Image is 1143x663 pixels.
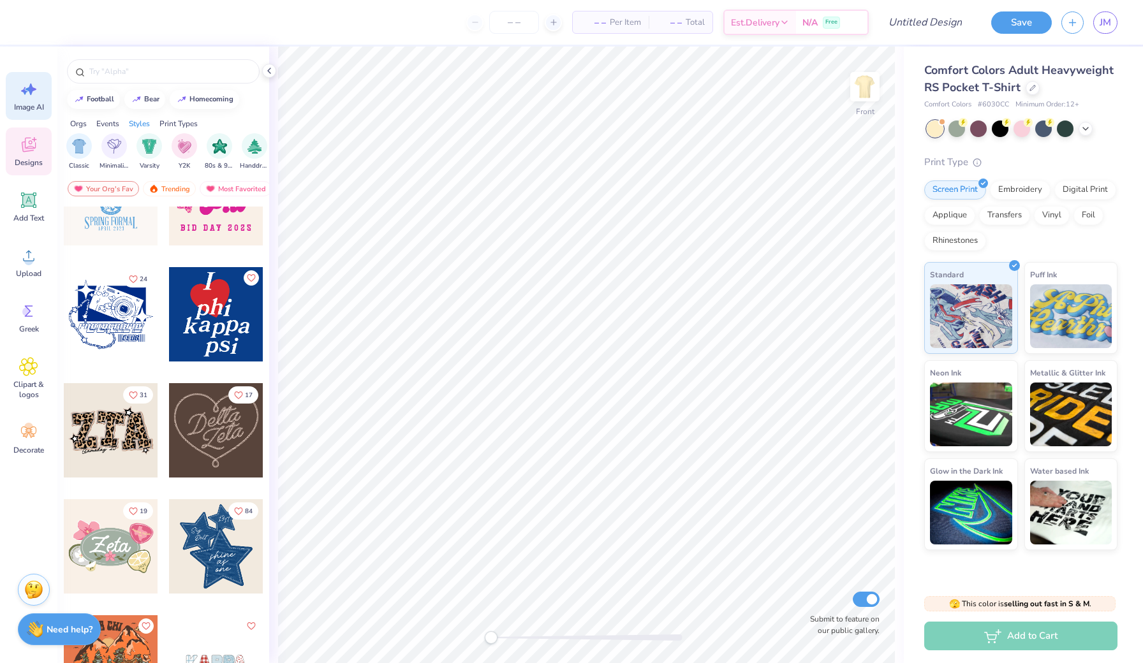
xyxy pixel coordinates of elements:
button: homecoming [170,90,239,109]
img: Standard [930,284,1012,348]
a: JM [1093,11,1117,34]
span: Glow in the Dark Ink [930,464,1003,477]
div: filter for Classic [66,133,92,171]
button: filter button [136,133,162,171]
button: Like [138,618,154,634]
img: 80s & 90s Image [212,139,227,154]
span: Designs [15,157,43,168]
button: football [67,90,120,109]
span: – – [656,16,682,29]
span: 24 [140,276,147,282]
div: filter for 80s & 90s [205,133,234,171]
img: trend_line.gif [74,96,84,103]
span: 🫣 [949,598,960,610]
div: football [87,96,114,103]
div: filter for Varsity [136,133,162,171]
img: Classic Image [72,139,87,154]
button: filter button [66,133,92,171]
button: Like [123,270,153,288]
button: filter button [172,133,197,171]
input: Try "Alpha" [88,65,251,78]
span: Comfort Colors [924,99,971,110]
span: 17 [245,392,253,398]
button: filter button [205,133,234,171]
div: Embroidery [990,180,1051,200]
span: N/A [802,16,818,29]
img: Y2K Image [177,139,191,154]
button: Like [228,502,258,520]
input: – – [489,11,539,34]
strong: Need help? [47,623,92,636]
span: Comfort Colors Adult Heavyweight RS Pocket T-Shirt [924,62,1114,95]
span: Neon Ink [930,366,961,379]
span: Add Text [13,213,44,223]
div: Print Types [159,118,198,129]
div: bear [144,96,159,103]
div: filter for Handdrawn [240,133,269,171]
span: 84 [245,508,253,514]
img: Varsity Image [142,139,157,154]
span: Varsity [140,161,159,171]
button: filter button [100,133,129,171]
div: Foil [1073,206,1103,225]
div: Accessibility label [485,631,498,644]
div: filter for Minimalist [100,133,129,171]
span: JM [1100,15,1111,30]
button: Like [123,386,153,404]
div: Transfers [979,206,1030,225]
span: Clipart & logos [8,379,50,400]
span: Upload [16,268,41,279]
span: Minimalist [100,161,129,171]
button: Like [123,502,153,520]
img: Metallic & Glitter Ink [1030,382,1112,446]
div: homecoming [189,96,233,103]
strong: selling out fast in S & M [1004,599,1089,609]
span: 31 [140,392,147,398]
div: filter for Y2K [172,133,197,171]
img: Glow in the Dark Ink [930,481,1012,544]
div: Trending [143,181,196,196]
span: Classic [69,161,89,171]
span: Puff Ink [1030,268,1057,281]
img: trending.gif [149,184,159,193]
div: Screen Print [924,180,986,200]
img: Handdrawn Image [247,139,262,154]
img: trend_line.gif [177,96,187,103]
button: Like [244,618,259,634]
div: Styles [129,118,150,129]
input: Untitled Design [878,10,972,35]
span: Greek [19,324,39,334]
button: bear [124,90,165,109]
span: Per Item [610,16,641,29]
div: Most Favorited [200,181,272,196]
span: Free [825,18,837,27]
span: # 6030CC [978,99,1009,110]
div: Orgs [70,118,87,129]
span: Water based Ink [1030,464,1089,477]
div: Rhinestones [924,231,986,251]
div: Events [96,118,119,129]
img: Water based Ink [1030,481,1112,544]
img: Minimalist Image [107,139,121,154]
div: Print Type [924,155,1117,170]
span: Standard [930,268,964,281]
button: Like [228,386,258,404]
div: Your Org's Fav [68,181,139,196]
span: Metallic & Glitter Ink [1030,366,1105,379]
span: This color is . [949,598,1091,609]
div: Front [856,106,874,117]
div: Digital Print [1054,180,1116,200]
img: Neon Ink [930,382,1012,446]
img: most_fav.gif [73,184,84,193]
span: Y2K [179,161,190,171]
span: – – [580,16,606,29]
span: 80s & 90s [205,161,234,171]
span: Handdrawn [240,161,269,171]
button: Like [244,270,259,286]
span: Decorate [13,445,44,455]
span: Minimum Order: 12 + [1015,99,1079,110]
div: Vinyl [1034,206,1070,225]
button: filter button [240,133,269,171]
img: Puff Ink [1030,284,1112,348]
div: Applique [924,206,975,225]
